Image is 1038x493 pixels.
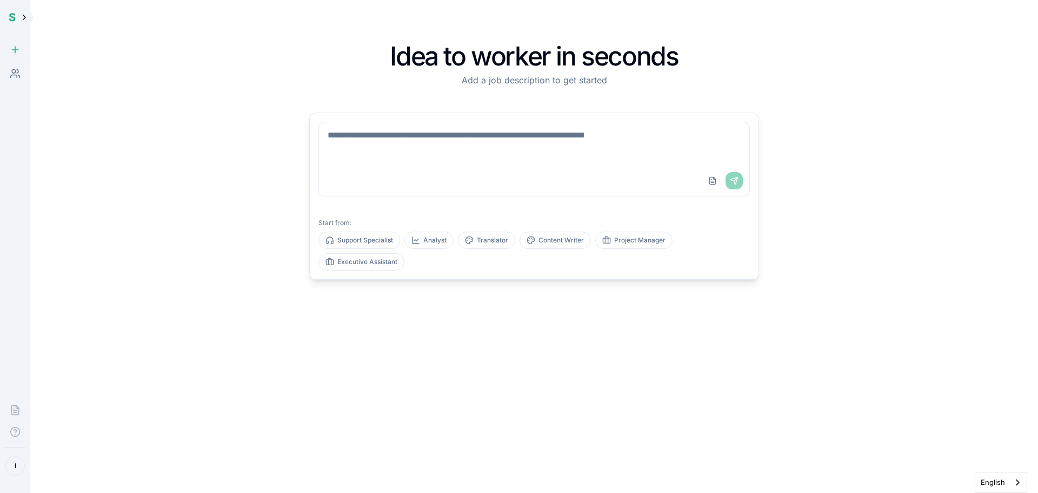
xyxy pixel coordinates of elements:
[5,456,25,476] button: I
[975,472,1027,492] a: English
[9,11,16,24] span: S
[309,43,759,69] h1: Idea to worker in seconds
[975,472,1027,493] div: Language
[309,74,759,87] p: Add a job description to get started
[458,232,515,249] button: Translator
[15,462,16,470] span: I
[975,472,1027,493] aside: Language selected: English
[404,232,454,249] button: Analyst
[318,219,750,227] p: Start from:
[318,232,400,249] button: Support Specialist
[595,232,673,249] button: Project Manager
[318,253,404,271] button: Executive Assistant
[520,232,591,249] button: Content Writer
